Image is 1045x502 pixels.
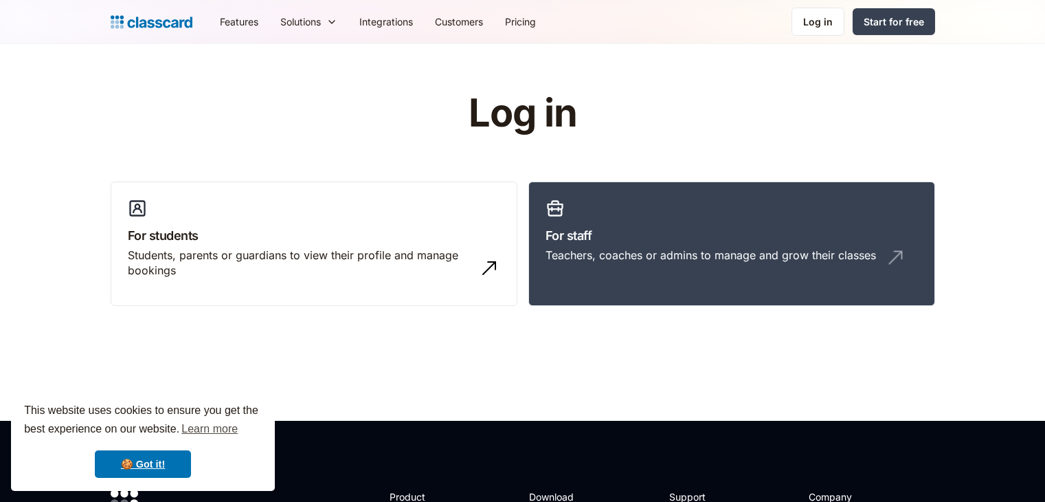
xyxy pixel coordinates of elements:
h1: Log in [304,92,741,135]
a: Customers [424,6,494,37]
a: Start for free [853,8,935,35]
div: Start for free [864,14,924,29]
div: Students, parents or guardians to view their profile and manage bookings [128,248,473,279]
span: This website uses cookies to ensure you get the best experience on our website. [24,402,262,439]
a: dismiss cookie message [95,450,191,478]
div: Solutions [269,6,348,37]
a: home [111,12,192,32]
a: Pricing [494,6,547,37]
a: For studentsStudents, parents or guardians to view their profile and manage bookings [111,182,517,307]
a: For staffTeachers, coaches or admins to manage and grow their classes [528,182,935,307]
h3: For staff [546,226,918,245]
div: Log in [803,14,833,29]
a: learn more about cookies [179,419,240,439]
a: Features [209,6,269,37]
a: Log in [791,8,844,36]
h3: For students [128,226,500,245]
div: cookieconsent [11,389,275,491]
div: Teachers, coaches or admins to manage and grow their classes [546,248,876,263]
a: Integrations [348,6,424,37]
div: Solutions [280,14,321,29]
